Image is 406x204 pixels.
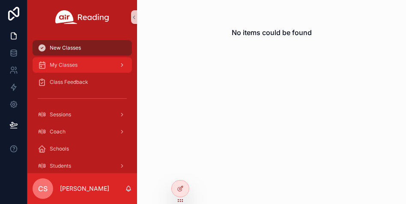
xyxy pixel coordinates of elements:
[33,40,132,56] a: New Classes
[33,107,132,122] a: Sessions
[50,128,66,135] span: Coach
[33,57,132,73] a: My Classes
[33,74,132,90] a: Class Feedback
[33,124,132,139] a: Coach
[38,183,48,194] span: CS
[60,184,109,193] p: [PERSON_NAME]
[50,44,81,51] span: New Classes
[33,158,132,174] a: Students
[33,141,132,157] a: Schools
[50,145,69,152] span: Schools
[50,79,88,86] span: Class Feedback
[27,34,137,173] div: scrollable content
[50,111,71,118] span: Sessions
[50,163,71,169] span: Students
[232,27,312,38] h2: No items could be found
[55,10,109,24] img: App logo
[50,62,78,68] span: My Classes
